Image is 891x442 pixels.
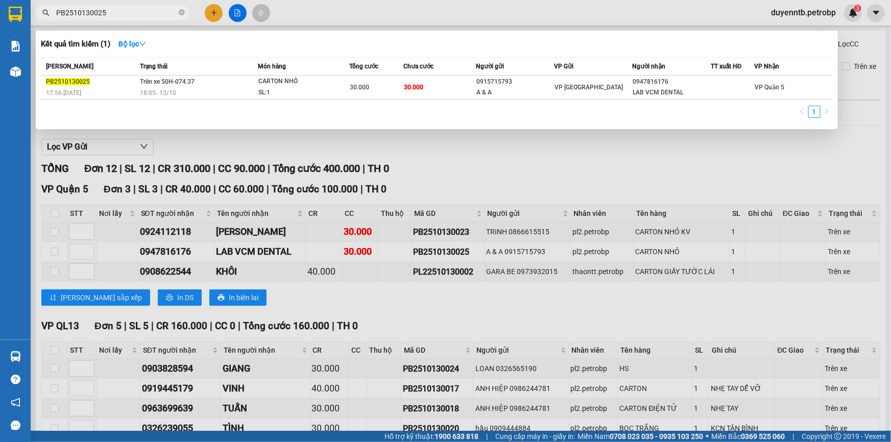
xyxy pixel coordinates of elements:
span: Trên xe 50H-074.37 [140,78,195,85]
li: Next Page [821,106,833,118]
div: LAB VCM DENTAL [633,87,710,98]
span: VP Nhận [754,63,779,70]
button: Bộ lọcdown [110,36,154,52]
img: solution-icon [10,41,21,52]
div: SL: 1 [258,87,335,99]
div: 0947816176 [633,77,710,87]
a: 1 [809,106,820,117]
span: VP Quận 5 [755,84,784,91]
img: warehouse-icon [10,66,21,77]
button: right [821,106,833,118]
img: logo-vxr [9,7,22,22]
span: Món hàng [258,63,286,70]
span: down [139,40,146,47]
span: 17:56 [DATE] [46,89,81,96]
span: search [42,9,50,16]
li: VP VP QL13 [5,72,70,83]
li: [PERSON_NAME][GEOGRAPHIC_DATA] [5,5,148,60]
span: right [824,108,830,114]
input: Tìm tên, số ĐT hoặc mã đơn [56,7,177,18]
li: Previous Page [796,106,808,118]
span: TT xuất HĐ [711,63,742,70]
span: question-circle [11,375,20,384]
span: VP Gửi [554,63,573,70]
span: [PERSON_NAME] [46,63,93,70]
span: Trạng thái [140,63,167,70]
div: 0915715793 [476,77,553,87]
span: Người gửi [476,63,504,70]
span: notification [11,398,20,407]
button: left [796,106,808,118]
img: warehouse-icon [10,351,21,362]
span: close-circle [179,9,185,15]
div: CARTON NHỎ [258,76,335,87]
span: Chưa cước [403,63,434,70]
strong: Bộ lọc [118,40,146,48]
span: message [11,421,20,430]
span: 18:05 - 13/10 [140,89,176,96]
span: Người nhận [633,63,666,70]
span: PB2510130025 [46,78,90,85]
span: left [799,108,805,114]
li: 1 [808,106,821,118]
li: VP VP Đồng Xoài [70,72,136,83]
div: A & A [476,87,553,98]
span: Tổng cước [349,63,378,70]
span: VP [GEOGRAPHIC_DATA] [555,84,623,91]
span: close-circle [179,8,185,18]
span: 30.000 [350,84,369,91]
h3: Kết quả tìm kiếm ( 1 ) [41,39,110,50]
span: 30.000 [404,84,423,91]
